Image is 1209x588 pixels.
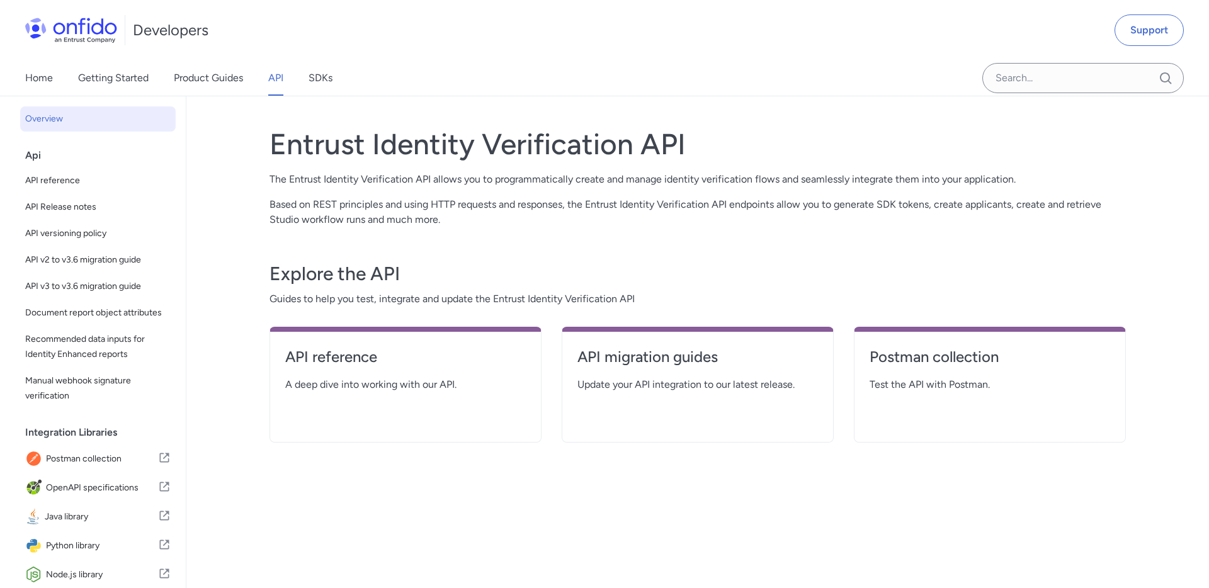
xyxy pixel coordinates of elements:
[20,532,176,560] a: IconPython libraryPython library
[133,20,208,40] h1: Developers
[25,508,45,526] img: IconJava library
[20,474,176,502] a: IconOpenAPI specificationsOpenAPI specifications
[20,106,176,132] a: Overview
[270,291,1126,307] span: Guides to help you test, integrate and update the Entrust Identity Verification API
[25,173,171,188] span: API reference
[25,305,171,320] span: Document report object attributes
[577,377,818,392] span: Update your API integration to our latest release.
[25,537,46,555] img: IconPython library
[25,373,171,404] span: Manual webhook signature verification
[270,172,1126,187] p: The Entrust Identity Verification API allows you to programmatically create and manage identity v...
[20,368,176,409] a: Manual webhook signature verification
[25,60,53,96] a: Home
[285,377,526,392] span: A deep dive into working with our API.
[309,60,332,96] a: SDKs
[270,127,1126,162] h1: Entrust Identity Verification API
[25,252,171,268] span: API v2 to v3.6 migration guide
[870,347,1110,377] a: Postman collection
[46,566,158,584] span: Node.js library
[20,327,176,367] a: Recommended data inputs for Identity Enhanced reports
[870,377,1110,392] span: Test the API with Postman.
[270,197,1126,227] p: Based on REST principles and using HTTP requests and responses, the Entrust Identity Verification...
[25,200,171,215] span: API Release notes
[270,261,1126,286] h3: Explore the API
[870,347,1110,367] h4: Postman collection
[577,347,818,377] a: API migration guides
[25,279,171,294] span: API v3 to v3.6 migration guide
[46,450,158,468] span: Postman collection
[20,221,176,246] a: API versioning policy
[25,226,171,241] span: API versioning policy
[46,479,158,497] span: OpenAPI specifications
[174,60,243,96] a: Product Guides
[45,508,158,526] span: Java library
[25,566,46,584] img: IconNode.js library
[25,332,171,362] span: Recommended data inputs for Identity Enhanced reports
[268,60,283,96] a: API
[577,347,818,367] h4: API migration guides
[20,445,176,473] a: IconPostman collectionPostman collection
[25,420,181,445] div: Integration Libraries
[285,347,526,377] a: API reference
[982,63,1184,93] input: Onfido search input field
[25,111,171,127] span: Overview
[20,195,176,220] a: API Release notes
[20,274,176,299] a: API v3 to v3.6 migration guide
[285,347,526,367] h4: API reference
[20,300,176,325] a: Document report object attributes
[25,450,46,468] img: IconPostman collection
[25,479,46,497] img: IconOpenAPI specifications
[46,537,158,555] span: Python library
[20,247,176,273] a: API v2 to v3.6 migration guide
[25,18,117,43] img: Onfido Logo
[20,168,176,193] a: API reference
[1115,14,1184,46] a: Support
[25,143,181,168] div: Api
[20,503,176,531] a: IconJava libraryJava library
[78,60,149,96] a: Getting Started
